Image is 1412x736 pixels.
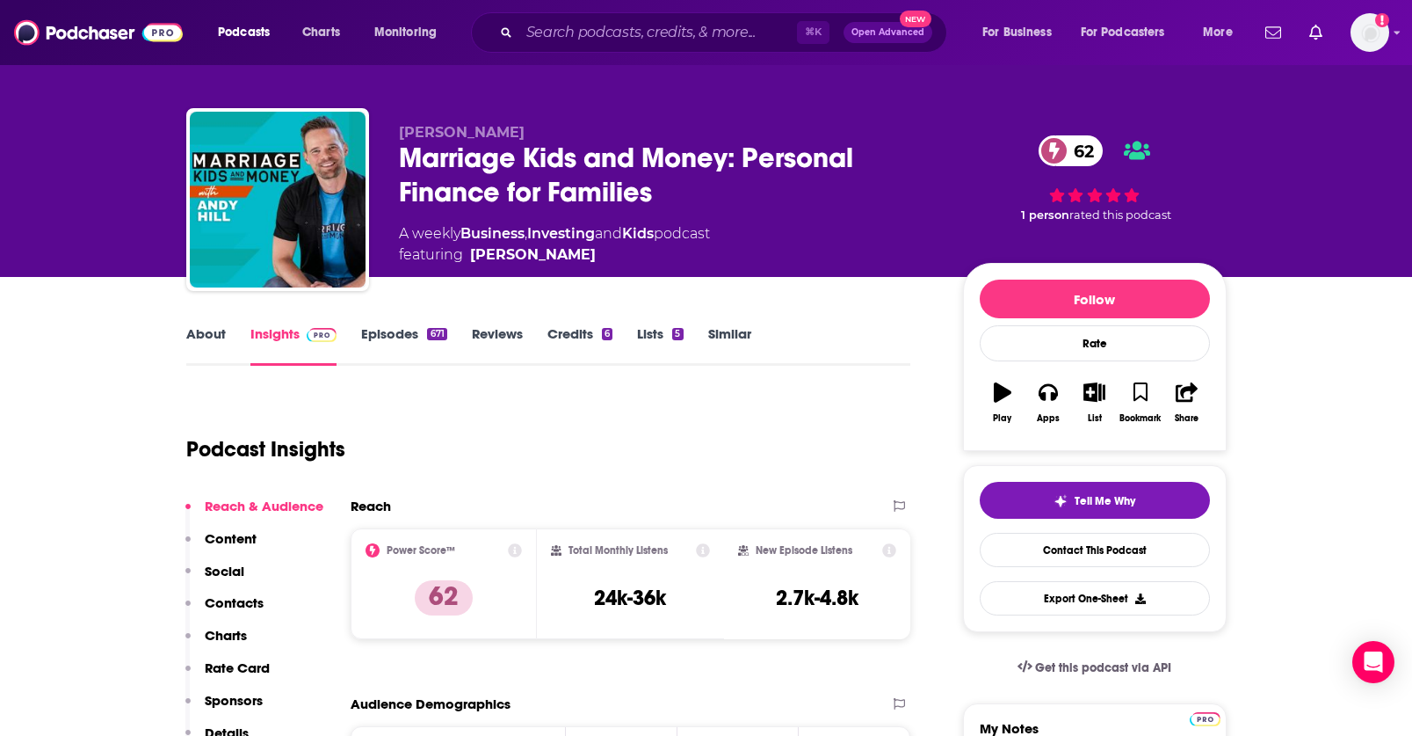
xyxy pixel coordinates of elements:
[844,22,932,43] button: Open AdvancedNew
[1119,413,1161,424] div: Bookmark
[1190,710,1220,726] a: Pro website
[185,498,323,530] button: Reach & Audience
[1088,413,1102,424] div: List
[708,325,751,366] a: Similar
[568,544,668,557] h2: Total Monthly Listens
[185,627,247,659] button: Charts
[963,124,1227,234] div: 62 1 personrated this podcast
[980,533,1210,567] a: Contact This Podcast
[756,544,852,557] h2: New Episode Listens
[351,498,391,514] h2: Reach
[1039,135,1103,166] a: 62
[622,225,654,242] a: Kids
[1352,641,1394,683] div: Open Intercom Messenger
[1054,494,1068,508] img: tell me why sparkle
[1350,13,1389,52] button: Show profile menu
[1350,13,1389,52] img: User Profile
[1258,18,1288,47] a: Show notifications dropdown
[427,328,446,340] div: 671
[470,244,596,266] a: Andy Hill
[519,18,797,47] input: Search podcasts, credits, & more...
[547,325,612,366] a: Credits6
[1190,712,1220,726] img: Podchaser Pro
[1118,371,1163,434] button: Bookmark
[1375,13,1389,27] svg: Add a profile image
[185,659,270,692] button: Rate Card
[387,544,455,557] h2: Power Score™
[1056,135,1103,166] span: 62
[399,244,710,266] span: featuring
[186,325,226,366] a: About
[185,692,263,725] button: Sponsors
[307,328,337,342] img: Podchaser Pro
[1069,18,1191,47] button: open menu
[250,325,337,366] a: InsightsPodchaser Pro
[980,325,1210,361] div: Rate
[1175,413,1198,424] div: Share
[970,18,1074,47] button: open menu
[190,112,366,288] img: Marriage Kids and Money: Personal Finance for Families
[637,325,683,366] a: Lists5
[488,12,964,53] div: Search podcasts, credits, & more...
[205,563,244,579] p: Social
[900,11,931,27] span: New
[527,225,595,242] a: Investing
[291,18,351,47] a: Charts
[205,530,257,547] p: Content
[980,581,1210,616] button: Export One-Sheet
[1071,371,1117,434] button: List
[1081,20,1165,45] span: For Podcasters
[1025,371,1071,434] button: Apps
[797,21,829,44] span: ⌘ K
[399,223,710,266] div: A weekly podcast
[1035,660,1171,675] span: Get this podcast via API
[1037,413,1060,424] div: Apps
[1203,20,1233,45] span: More
[982,20,1052,45] span: For Business
[980,482,1210,519] button: tell me why sparkleTell Me Why
[1302,18,1329,47] a: Show notifications dropdown
[1075,494,1135,508] span: Tell Me Why
[595,225,622,242] span: and
[205,692,263,709] p: Sponsors
[980,280,1210,318] button: Follow
[460,225,525,242] a: Business
[362,18,460,47] button: open menu
[415,580,473,616] p: 62
[14,16,183,49] img: Podchaser - Follow, Share and Rate Podcasts
[776,585,858,611] h3: 2.7k-4.8k
[525,225,527,242] span: ,
[980,371,1025,434] button: Play
[205,627,247,644] p: Charts
[1069,208,1171,222] span: rated this podcast
[851,28,924,37] span: Open Advanced
[218,20,270,45] span: Podcasts
[472,325,523,366] a: Reviews
[672,328,683,340] div: 5
[1350,13,1389,52] span: Logged in as shcarlos
[186,436,345,463] h1: Podcast Insights
[1021,208,1069,222] span: 1 person
[361,325,446,366] a: Episodes671
[206,18,293,47] button: open menu
[993,413,1011,424] div: Play
[185,594,264,627] button: Contacts
[185,530,257,563] button: Content
[399,124,525,141] span: [PERSON_NAME]
[602,328,612,340] div: 6
[1003,646,1186,689] a: Get this podcast via API
[205,498,323,514] p: Reach & Audience
[1163,371,1209,434] button: Share
[594,585,666,611] h3: 24k-36k
[374,20,437,45] span: Monitoring
[351,696,510,712] h2: Audience Demographics
[302,20,340,45] span: Charts
[1191,18,1255,47] button: open menu
[185,563,244,595] button: Social
[205,594,264,611] p: Contacts
[205,659,270,676] p: Rate Card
